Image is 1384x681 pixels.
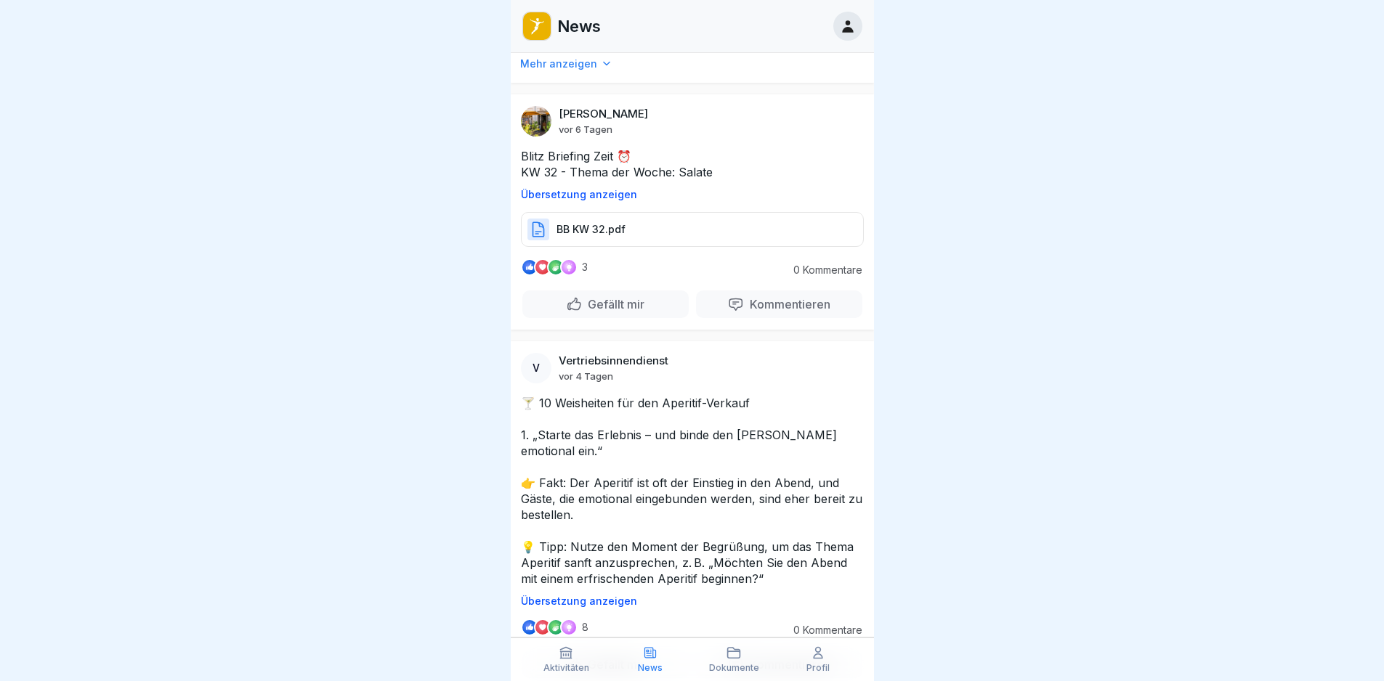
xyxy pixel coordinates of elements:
[744,297,830,311] p: Kommentieren
[582,621,588,633] p: 8
[521,189,864,200] p: Übersetzung anzeigen
[559,123,612,135] p: vor 6 Tagen
[521,353,551,383] div: V
[521,229,864,243] a: BB KW 32.pdf
[520,57,597,71] p: Mehr anzeigen
[709,663,759,673] p: Dokumente
[638,663,663,673] p: News
[806,663,830,673] p: Profil
[521,148,864,180] p: Blitz Briefing Zeit ⏰ KW 32 - Thema der Woche: Salate
[559,354,668,367] p: Vertriebsinnendienst
[582,261,588,273] p: 3
[557,17,601,36] p: News
[559,107,648,121] p: [PERSON_NAME]
[523,12,551,40] img: oo2rwhh5g6mqyfqxhtbddxvd.png
[557,222,626,237] p: BB KW 32.pdf
[543,663,589,673] p: Aktivitäten
[782,624,862,636] p: 0 Kommentare
[521,395,864,587] p: 🍸 10 Weisheiten für den Aperitif-Verkauf 1. „Starte das Erlebnis – und binde den [PERSON_NAME] em...
[559,370,613,382] p: vor 4 Tagen
[582,297,644,311] p: Gefällt mir
[782,264,862,276] p: 0 Kommentare
[521,595,864,607] p: Übersetzung anzeigen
